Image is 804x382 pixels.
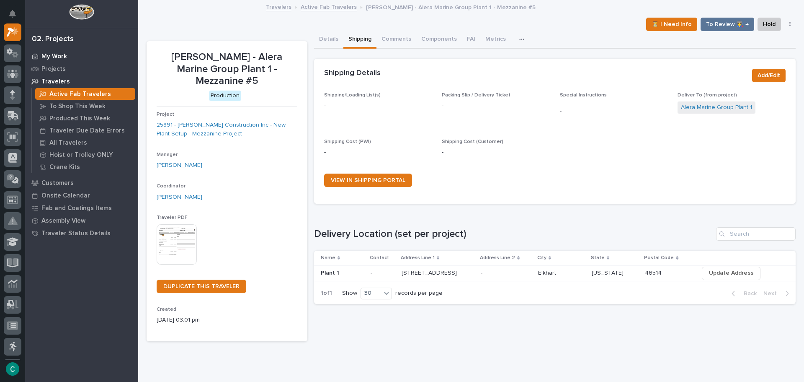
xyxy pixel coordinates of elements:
button: users-avatar [4,360,21,378]
button: ⏳ I Need Info [646,18,697,31]
p: Plant 1 [321,268,341,277]
p: Active Fab Travelers [49,91,111,98]
p: City [537,253,546,262]
button: To Review 👨‍🏭 → [701,18,754,31]
p: Address Line 2 [480,253,515,262]
span: Shipping/Loading List(s) [324,93,381,98]
p: Hoist or Trolley ONLY [49,151,113,159]
a: Fab and Coatings Items [25,202,138,214]
span: Back [739,290,757,297]
a: Projects [25,62,138,75]
input: Search [716,227,796,241]
p: - [371,270,395,277]
p: My Work [41,53,67,60]
p: Crane Kits [49,164,80,171]
p: Postal Code [644,253,674,262]
a: Alera Marine Group Plant 1 [681,103,752,112]
p: Produced This Week [49,115,110,122]
a: Travelers [266,2,291,11]
span: Shipping Cost (PWI) [324,139,371,144]
span: Traveler PDF [157,215,188,220]
button: Next [760,290,796,297]
p: - [442,101,550,110]
a: Produced This Week [32,112,138,124]
span: DUPLICATE THIS TRAVELER [163,283,240,289]
button: FAI [462,31,480,49]
button: Add/Edit [752,69,786,82]
button: Back [725,290,760,297]
p: 1 of 1 [314,283,339,304]
a: Assembly View [25,214,138,227]
button: Update Address [702,267,760,280]
span: Packing Slip / Delivery Ticket [442,93,510,98]
a: Active Fab Travelers [32,88,138,100]
div: Production [209,91,241,101]
span: Project [157,112,174,117]
p: Show [342,290,357,297]
p: Name [321,253,335,262]
a: All Travelers [32,137,138,148]
a: Travelers [25,75,138,88]
h2: Shipping Details [324,69,381,78]
button: Metrics [480,31,511,49]
p: Projects [41,65,66,73]
p: Contact [370,253,389,262]
a: [PERSON_NAME] [157,161,202,170]
p: [PERSON_NAME] - Alera Marine Group Plant 1 - Mezzanine #5 [366,2,536,11]
button: Notifications [4,5,21,23]
span: Deliver To (from project) [678,93,737,98]
p: Travelers [41,78,70,86]
a: Active Fab Travelers [301,2,357,11]
button: Comments [376,31,416,49]
tr: Plant 1Plant 1 -[STREET_ADDRESS][STREET_ADDRESS] -- ElkhartElkhart [US_STATE][US_STATE] 465144651... [314,265,796,281]
p: [DATE] 03:01 pm [157,316,297,325]
a: Crane Kits [32,161,138,173]
p: Fab and Coatings Items [41,205,112,212]
a: Traveler Due Date Errors [32,125,138,136]
a: VIEW IN SHIPPING PORTAL [324,174,412,187]
a: [PERSON_NAME] [157,193,202,202]
div: 30 [361,289,381,298]
span: Hold [763,19,776,29]
p: records per page [395,290,443,297]
a: Customers [25,177,138,189]
span: Coordinator [157,184,186,189]
span: VIEW IN SHIPPING PORTAL [331,177,405,183]
a: Onsite Calendar [25,189,138,202]
p: - [324,148,432,157]
p: Onsite Calendar [41,192,90,200]
a: 25891 - [PERSON_NAME] Construction Inc - New Plant Setup - Mezzanine Project [157,121,297,138]
button: Components [416,31,462,49]
p: Elkhart [538,268,558,277]
span: To Review 👨‍🏭 → [706,19,749,29]
p: Address Line 1 [401,253,435,262]
p: - [324,101,432,110]
span: Special Instructions [560,93,607,98]
span: Shipping Cost (Customer) [442,139,503,144]
img: Workspace Logo [69,4,94,20]
p: State [591,253,605,262]
a: To Shop This Week [32,100,138,112]
button: Details [314,31,343,49]
span: Manager [157,152,178,157]
p: 46514 [645,268,663,277]
p: Assembly View [41,217,85,225]
span: Next [763,290,782,297]
h1: Delivery Location (set per project) [314,228,713,240]
p: To Shop This Week [49,103,106,110]
span: Update Address [709,268,753,278]
span: Created [157,307,176,312]
p: [PERSON_NAME] - Alera Marine Group Plant 1 - Mezzanine #5 [157,51,297,87]
p: [STREET_ADDRESS] [402,268,459,277]
div: 02. Projects [32,35,74,44]
span: ⏳ I Need Info [652,19,692,29]
p: Customers [41,179,74,187]
button: Shipping [343,31,376,49]
p: - [481,268,484,277]
p: [US_STATE] [592,268,625,277]
button: Hold [758,18,781,31]
p: Traveler Status Details [41,230,111,237]
div: Notifications [10,10,21,23]
p: All Travelers [49,139,87,147]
